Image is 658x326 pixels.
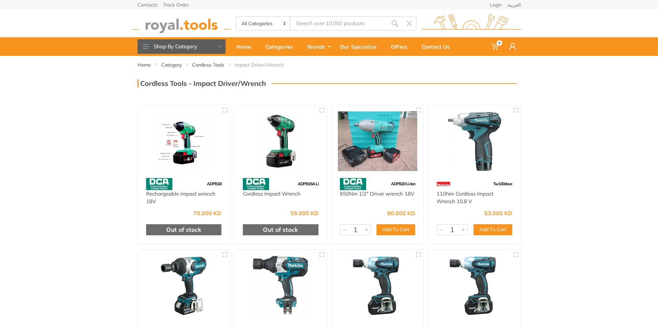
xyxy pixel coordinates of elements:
a: Cordless Impact Wrench [243,190,301,197]
a: Contact Us [417,37,459,56]
img: Royal Tools - 1050 Nm Cordless Impact Wrench (18v) - 3/4 [241,256,321,316]
h3: Cordless Tools - Impact Driver/Wrench [137,79,266,88]
a: 110Nm Cordless Impact Wrench 10.8 V [437,190,493,205]
a: Home [232,37,261,56]
img: 42.webp [437,178,450,190]
input: Site search [290,16,387,31]
div: Out of stock [146,224,222,235]
img: Royal Tools - 230N.m Cordless Impact Wrench (18V Li-ion) - 1/2 [338,256,418,316]
img: 58.webp [146,178,172,190]
button: Add To Cart [474,224,512,235]
div: Offers [386,39,417,54]
span: ADPB18 [207,181,221,186]
a: Home [137,61,151,68]
div: Home [232,39,261,54]
span: ADPB16A Li [298,181,318,186]
a: 650Nm 1/2" Driver wrench 18V [340,190,414,197]
img: Royal Tools - 230N.m Cordless Impact Wrench (18V Li-ion) - 1/2 [435,256,514,316]
div: Contact Us [417,39,459,54]
img: Royal Tools - 110Nm Cordless Impact Wrench 10.8 V [435,111,514,171]
select: Category [237,17,291,30]
li: Impact Driver/Wrench [235,61,294,68]
img: 58.webp [340,178,366,190]
div: Our Specialize [335,39,386,54]
div: 70.000 KD [193,210,221,216]
a: Rechargeable impact wrench 18V [146,190,216,205]
div: 55.000 KD [290,210,318,216]
img: Royal Tools - 1,050 NM Cordless Impact Wrench (18V Li-ion) - 3/4 [144,256,224,316]
button: Shop By Category [137,39,226,54]
img: royal.tools Logo [132,14,231,33]
img: royal.tools Logo [422,14,521,33]
div: 53.000 KD [484,210,512,216]
a: العربية [507,2,521,7]
span: Tw100dwe [493,181,512,186]
span: 0 [497,40,502,46]
span: ADPB20 Li-Ion [391,181,415,186]
a: 0 [487,37,504,56]
a: Contacts [137,2,158,7]
div: Categories [261,39,303,54]
a: Offers [386,37,417,56]
img: Royal Tools - Rechargeable impact wrench 18V [144,111,224,171]
img: 58.webp [243,178,269,190]
a: Categories [261,37,303,56]
img: Royal Tools - Cordless Impact Wrench [241,111,321,171]
a: Our Specialize [335,37,386,56]
button: Add To Cart [376,224,415,235]
div: Brands [303,39,335,54]
div: Out of stock [243,224,318,235]
a: Track Order [163,2,189,7]
img: Royal Tools - 650Nm 1/2 [338,111,418,171]
div: 80.000 KD [387,210,415,216]
a: Category [161,61,182,68]
nav: breadcrumb [137,61,521,68]
a: Cordless Tools [192,61,224,68]
a: Login [490,2,502,7]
